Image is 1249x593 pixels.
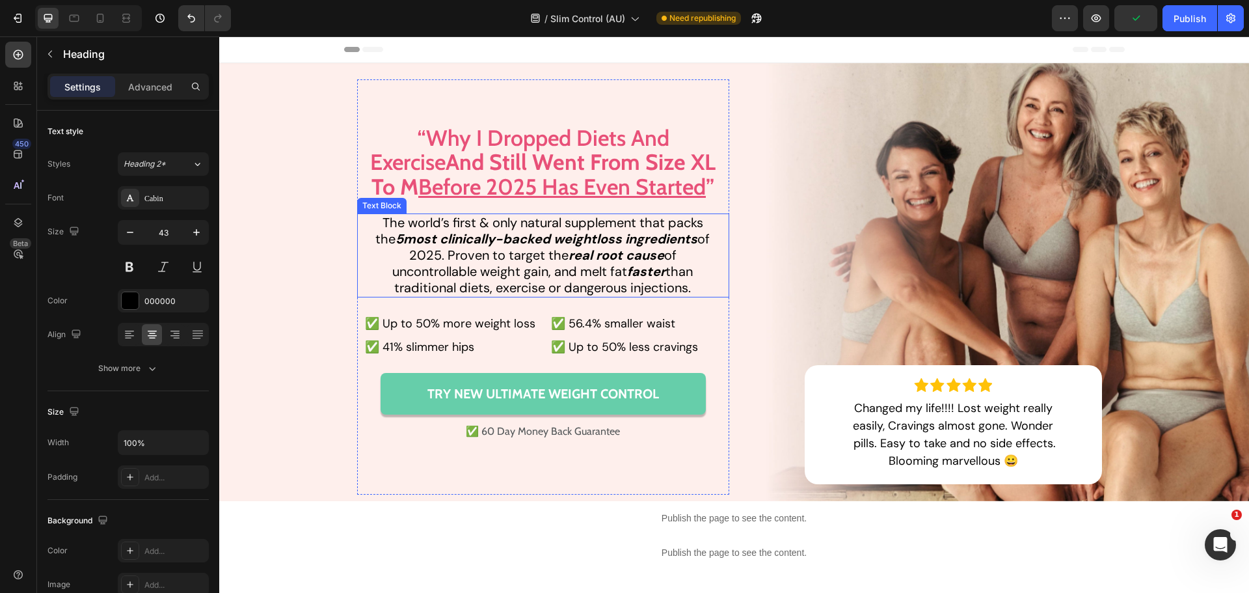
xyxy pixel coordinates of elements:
div: Image [47,579,70,590]
p: ✅ 56.4% smaller waist [332,275,502,299]
div: Text Block [141,163,185,175]
p: Advanced [128,80,172,94]
div: Width [47,437,69,448]
div: Padding [47,471,77,483]
button: Heading 2* [118,152,209,176]
div: Styles [47,158,70,170]
a: Try NEW Ultimate Weight Control [161,337,487,378]
p: Changed my life!!!! Lost weight really easily, Cravings almost gone. Wonder pills. Easy to take a... [626,363,843,434]
span: / [544,12,548,25]
div: Align [47,326,84,344]
div: Publish [1174,12,1206,25]
p: Settings [64,80,101,94]
div: Add... [144,579,206,591]
div: Show more [98,362,159,375]
iframe: Design area [219,36,1249,593]
p: ✅ 41% slimmer hips [146,299,316,322]
div: 450 [12,139,31,149]
input: Auto [118,431,208,454]
strong: real root cause [349,210,445,227]
div: Color [47,545,68,557]
button: Publish [1162,5,1217,31]
div: Font [47,192,64,204]
div: Size [47,223,82,241]
span: Heading 2* [124,158,166,170]
p: Heading [63,46,204,62]
p: ✅ 60 Day Money Back Guarantee [163,386,485,405]
div: Size [47,404,82,421]
iframe: Intercom live chat [1205,529,1236,560]
p: Try NEW Ultimate Weight Control [208,348,440,367]
span: Need republishing [669,12,736,24]
div: Add... [144,545,206,557]
button: Show more [47,357,209,380]
img: gempages_449126800635724898-0643eaf7-0bf1-410b-a59e-a31743b84f8b.svg [695,342,773,355]
span: 1 [1231,510,1242,520]
p: ✅ Up to 50% more weight loss [146,275,316,299]
div: Undo/Redo [178,5,231,31]
div: Color [47,295,68,307]
p: ✅ Up to 50% less cravings [332,299,502,322]
div: Add... [144,472,206,484]
div: Cabin [144,193,206,204]
div: 000000 [144,296,206,307]
div: Beta [10,238,31,249]
div: Background [47,512,111,530]
div: Text style [47,126,83,137]
span: Slim Control (AU) [550,12,625,25]
strong: faster [408,227,446,243]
